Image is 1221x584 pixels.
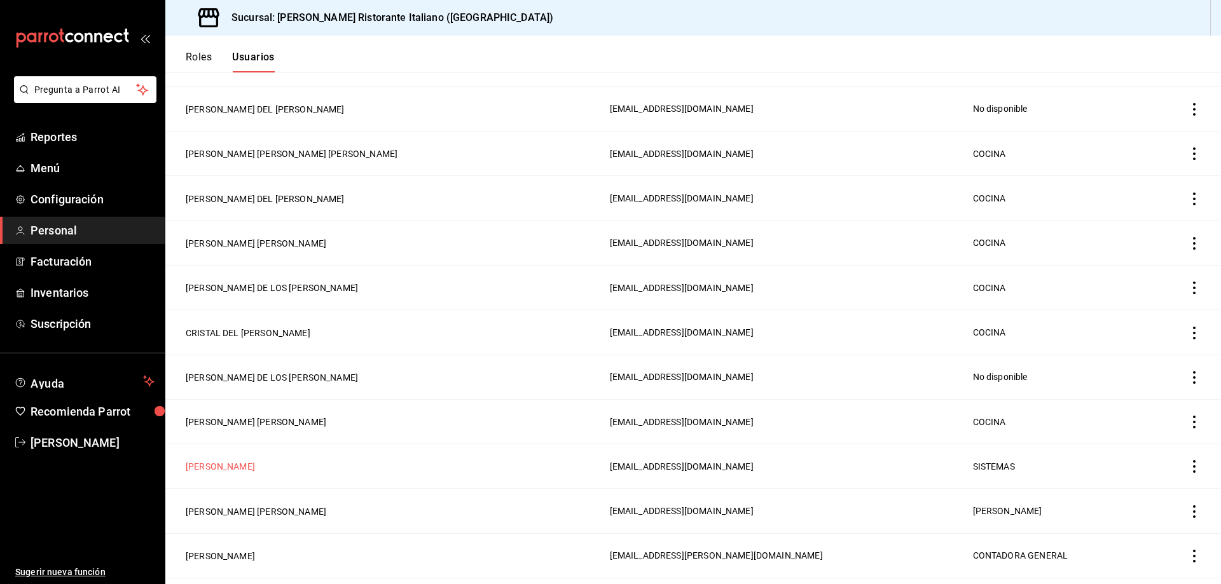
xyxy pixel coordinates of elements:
span: Inventarios [31,284,155,301]
button: Usuarios [232,51,275,72]
span: SISTEMAS [973,461,1015,472]
div: navigation tabs [186,51,275,72]
span: [EMAIL_ADDRESS][DOMAIN_NAME] [610,461,754,472]
button: Roles [186,51,212,72]
span: Pregunta a Parrot AI [34,83,137,97]
span: COCINA [973,238,1006,248]
span: [EMAIL_ADDRESS][DOMAIN_NAME] [610,104,754,114]
button: CRISTAL DEL [PERSON_NAME] [186,327,310,339]
button: open_drawer_menu [140,33,150,43]
button: [PERSON_NAME] [PERSON_NAME] [186,505,326,518]
span: Ayuda [31,374,138,389]
span: Recomienda Parrot [31,403,155,420]
button: [PERSON_NAME] [186,550,255,562]
span: [EMAIL_ADDRESS][DOMAIN_NAME] [610,283,754,293]
button: [PERSON_NAME] DEL [PERSON_NAME] [186,193,345,205]
span: [EMAIL_ADDRESS][DOMAIN_NAME] [610,372,754,382]
button: [PERSON_NAME] [186,460,255,473]
span: COCINA [973,417,1006,427]
button: [PERSON_NAME] DEL [PERSON_NAME] [186,103,345,116]
button: actions [1188,505,1201,518]
button: actions [1188,371,1201,384]
span: COCINA [973,327,1006,337]
span: Suscripción [31,315,155,332]
span: [EMAIL_ADDRESS][DOMAIN_NAME] [610,506,754,516]
span: [EMAIL_ADDRESS][DOMAIN_NAME] [610,149,754,159]
span: [PERSON_NAME] [973,506,1042,516]
button: [PERSON_NAME] [PERSON_NAME] [186,416,326,428]
button: actions [1188,550,1201,562]
span: [EMAIL_ADDRESS][PERSON_NAME][DOMAIN_NAME] [610,550,823,560]
span: [EMAIL_ADDRESS][DOMAIN_NAME] [610,417,754,427]
span: Reportes [31,128,155,146]
button: actions [1188,460,1201,473]
span: COCINA [973,193,1006,203]
button: [PERSON_NAME] [PERSON_NAME] [186,237,326,250]
h3: Sucursal: [PERSON_NAME] Ristorante Italiano ([GEOGRAPHIC_DATA]) [221,10,553,25]
button: actions [1188,147,1201,160]
span: [EMAIL_ADDRESS][DOMAIN_NAME] [610,238,754,248]
span: CONTADORA GENERAL [973,550,1068,560]
button: [PERSON_NAME] DE LOS [PERSON_NAME] [186,282,358,294]
button: Pregunta a Parrot AI [14,76,156,103]
button: [PERSON_NAME] [PERSON_NAME] [PERSON_NAME] [186,147,397,160]
button: actions [1188,237,1201,250]
button: actions [1188,103,1201,116]
span: [EMAIL_ADDRESS][DOMAIN_NAME] [610,327,754,337]
span: [EMAIL_ADDRESS][DOMAIN_NAME] [610,193,754,203]
td: No disponible [965,86,1147,131]
span: COCINA [973,149,1006,159]
span: Sugerir nueva función [15,566,155,579]
span: Personal [31,222,155,239]
td: No disponible [965,355,1147,399]
a: Pregunta a Parrot AI [9,92,156,105]
span: Menú [31,160,155,177]
button: actions [1188,327,1201,339]
span: [PERSON_NAME] [31,434,155,451]
button: actions [1188,193,1201,205]
button: actions [1188,416,1201,428]
span: Facturación [31,253,155,270]
button: actions [1188,282,1201,294]
span: Configuración [31,191,155,208]
button: [PERSON_NAME] DE LOS [PERSON_NAME] [186,371,358,384]
span: COCINA [973,283,1006,293]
